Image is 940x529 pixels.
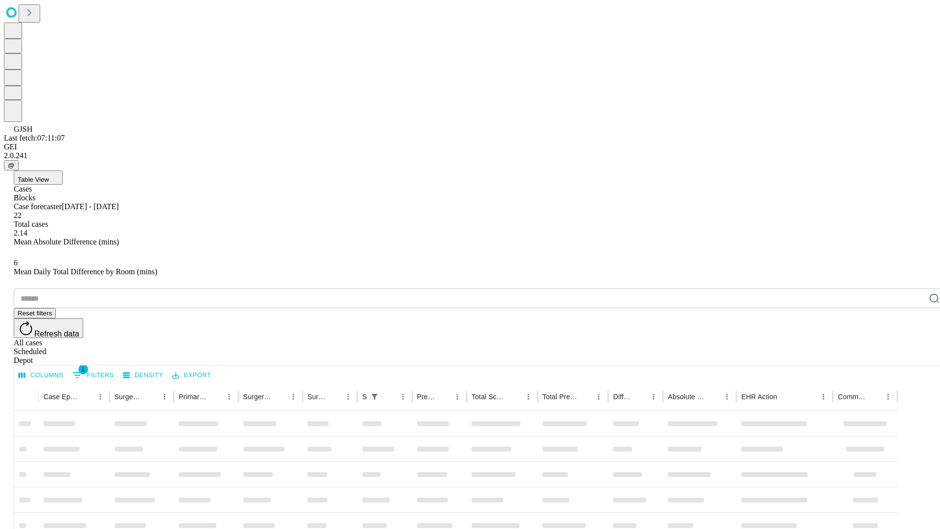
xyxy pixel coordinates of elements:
button: Menu [521,390,535,404]
span: 22 [14,211,22,219]
button: Select columns [16,368,66,383]
div: Case Epic Id [44,393,79,401]
button: Density [120,368,166,383]
button: Menu [94,390,107,404]
span: GJSH [14,125,32,133]
button: Menu [286,390,300,404]
span: Reset filters [18,310,52,317]
div: Surgery Date [307,393,327,401]
button: Sort [209,390,222,404]
span: Mean Absolute Difference (mins) [14,238,119,246]
button: Menu [222,390,236,404]
button: Menu [450,390,464,404]
div: 1 active filter [368,390,381,404]
span: 6 [14,259,18,267]
span: 1 [78,364,88,374]
button: Sort [80,390,94,404]
button: Sort [382,390,396,404]
button: Table View [14,170,63,185]
button: Sort [144,390,158,404]
div: Scheduled In Room Duration [362,393,367,401]
button: Sort [778,390,792,404]
button: Menu [817,390,830,404]
span: Case forecaster [14,202,62,211]
span: Total cases [14,220,48,228]
button: Sort [578,390,592,404]
button: Reset filters [14,308,56,318]
span: @ [8,162,15,169]
button: @ [4,160,19,170]
div: Difference [613,393,632,401]
button: Menu [592,390,606,404]
button: Show filters [70,367,117,383]
button: Sort [868,390,881,404]
span: Refresh data [34,330,79,338]
button: Sort [328,390,341,404]
button: Sort [633,390,647,404]
span: 2.14 [14,229,27,237]
button: Sort [273,390,286,404]
div: Primary Service [179,393,207,401]
button: Export [170,368,213,383]
button: Refresh data [14,318,83,338]
div: Surgeon Name [115,393,143,401]
button: Show filters [368,390,381,404]
div: Comments [838,393,866,401]
button: Menu [647,390,660,404]
div: Total Scheduled Duration [471,393,507,401]
button: Menu [341,390,355,404]
div: GEI [4,143,936,151]
span: [DATE] - [DATE] [62,202,118,211]
span: Last fetch: 07:11:07 [4,134,65,142]
div: Total Predicted Duration [542,393,578,401]
button: Menu [881,390,895,404]
div: 2.0.241 [4,151,936,160]
div: Predicted In Room Duration [417,393,436,401]
span: Table View [18,176,49,183]
button: Menu [720,390,734,404]
span: Mean Daily Total Difference by Room (mins) [14,267,157,276]
button: Menu [158,390,171,404]
button: Sort [706,390,720,404]
div: Surgery Name [243,393,272,401]
div: Absolute Difference [668,393,705,401]
button: Sort [508,390,521,404]
button: Menu [396,390,410,404]
button: Sort [437,390,450,404]
div: EHR Action [741,393,777,401]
